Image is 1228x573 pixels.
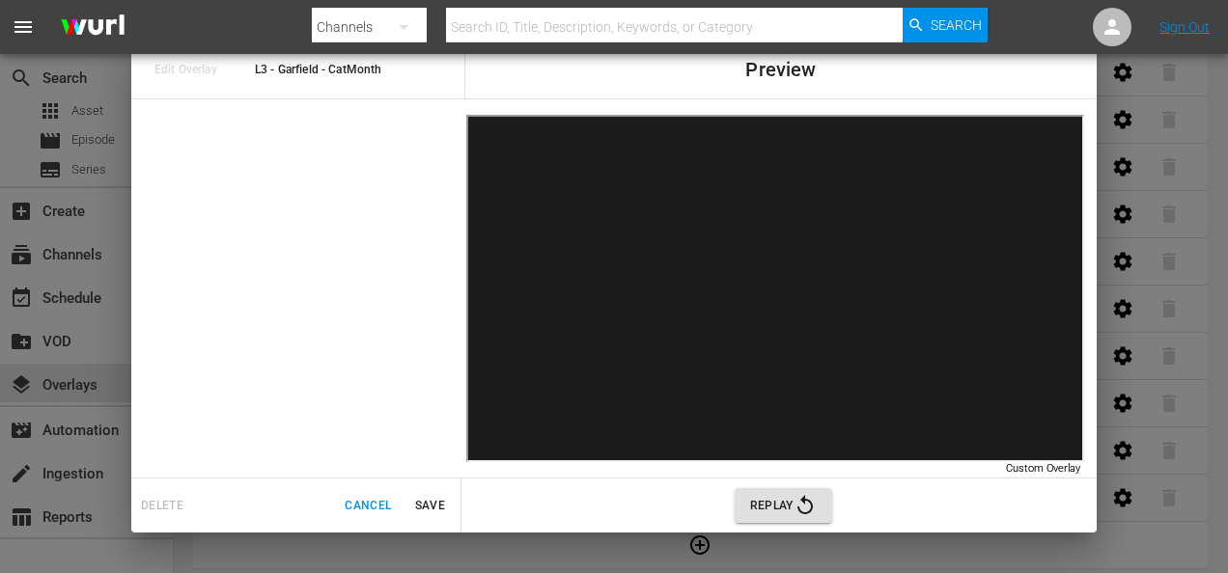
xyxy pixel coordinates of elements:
span: Cancel [345,496,391,516]
a: Sign Out [1159,19,1210,35]
button: Save [399,490,460,522]
button: Replay [735,488,832,523]
span: Save [406,496,453,516]
button: Cancel [337,490,399,522]
span: L3 - Garfield - CatMonth [255,59,470,81]
span: Replay [750,494,817,517]
img: ans4CAIJ8jUAAAAAAAAAAAAAAAAAAAAAAAAgQb4GAAAAAAAAAAAAAAAAAAAAAAAAJMjXAAAAAAAAAAAAAAAAAAAAAAAAgAT5G... [46,5,139,50]
span: Edit Overlay [154,59,226,81]
div: Custom Overlay [1006,461,1080,477]
span: Preview [745,59,816,81]
span: menu [12,15,35,39]
span: Search [931,8,982,42]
